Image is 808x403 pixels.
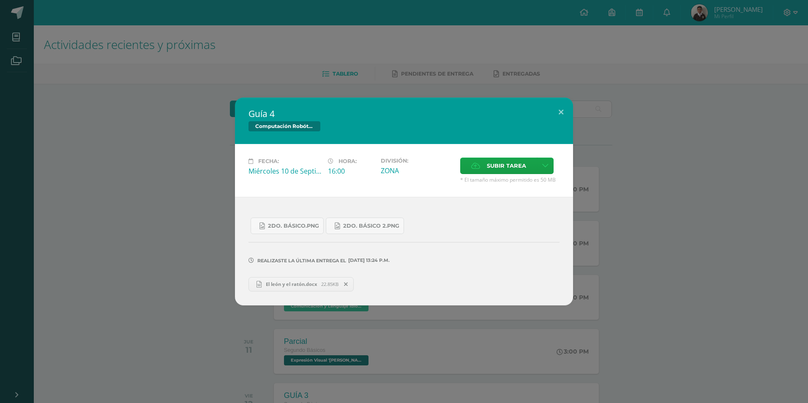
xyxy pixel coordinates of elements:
[257,258,346,264] span: Realizaste la última entrega el
[326,218,404,234] a: 2do. Básico 2.png
[328,166,374,176] div: 16:00
[339,280,353,289] span: Remover entrega
[381,166,453,175] div: ZONA
[248,166,321,176] div: Miércoles 10 de Septiembre
[460,176,560,183] span: * El tamaño máximo permitido es 50 MB
[258,158,279,164] span: Fecha:
[251,218,324,234] a: 2do. Básico.png
[248,277,354,291] a: El león y el ratón.docx 22.85KB
[343,223,399,229] span: 2do. Básico 2.png
[346,260,390,261] span: [DATE] 13:24 p.m.
[487,158,526,174] span: Subir tarea
[248,108,560,120] h2: Guía 4
[262,281,321,287] span: El león y el ratón.docx
[381,158,453,164] label: División:
[321,281,338,287] span: 22.85KB
[268,223,319,229] span: 2do. Básico.png
[549,98,573,126] button: Close (Esc)
[248,121,320,131] span: Computación Robótica
[338,158,357,164] span: Hora:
